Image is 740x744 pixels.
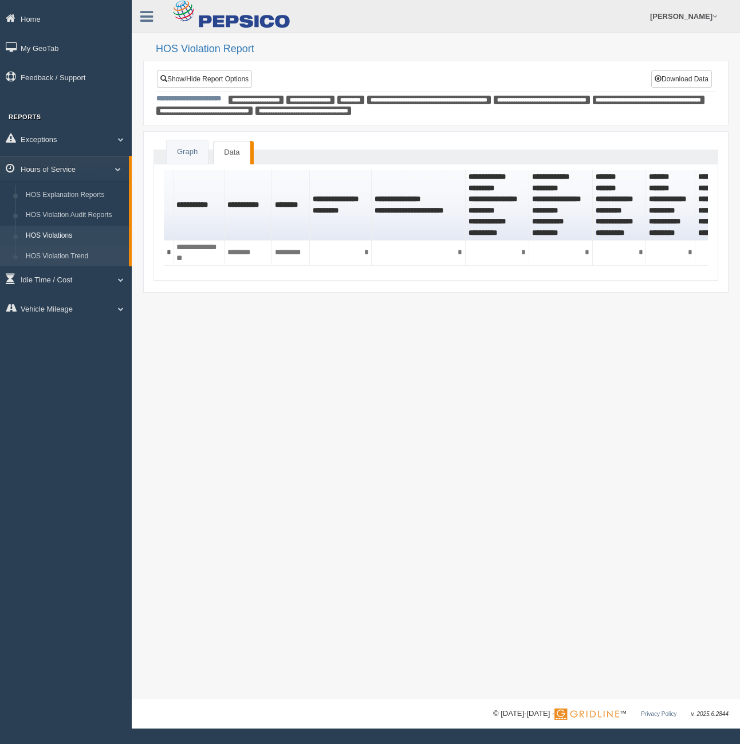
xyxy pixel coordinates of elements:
[466,170,529,241] th: Sort column
[646,170,695,241] th: Sort column
[167,140,208,164] a: Graph
[641,711,676,717] a: Privacy Policy
[691,711,729,717] span: v. 2025.6.2844
[21,246,129,267] a: HOS Violation Trend
[156,44,729,55] h2: HOS Violation Report
[651,70,712,88] button: Download Data
[554,708,619,720] img: Gridline
[21,226,129,246] a: HOS Violations
[372,170,466,241] th: Sort column
[310,170,372,241] th: Sort column
[157,70,252,88] a: Show/Hide Report Options
[21,185,129,206] a: HOS Explanation Reports
[214,141,250,164] a: Data
[593,170,646,241] th: Sort column
[272,170,310,241] th: Sort column
[493,708,729,720] div: © [DATE]-[DATE] - ™
[225,170,272,241] th: Sort column
[174,170,225,241] th: Sort column
[529,170,593,241] th: Sort column
[21,205,129,226] a: HOS Violation Audit Reports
